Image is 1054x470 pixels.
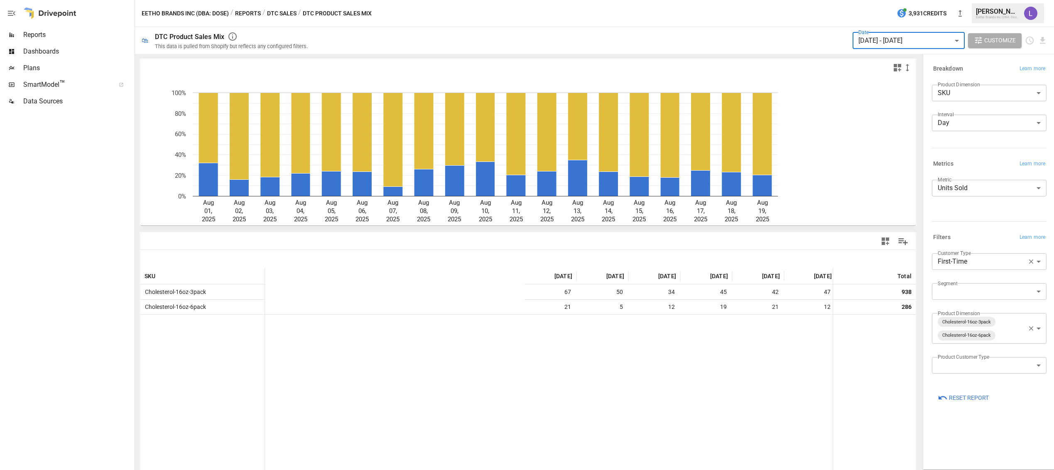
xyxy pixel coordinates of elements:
[858,29,869,36] label: Date
[932,115,1047,131] div: Day
[175,172,186,179] text: 20%
[563,285,572,299] span: 67
[448,215,461,223] text: 2025
[634,199,645,206] text: Aug
[938,250,971,257] label: Customer Type
[23,96,133,106] span: Data Sources
[932,253,1041,270] div: First-Time
[606,272,624,280] span: [DATE]
[294,215,307,223] text: 2025
[155,43,308,49] div: This data is pulled from Shopify but reflects any configured filters.
[480,199,491,206] text: Aug
[939,317,994,327] span: Cholesterol-16oz-3pack
[984,35,1016,46] span: Customize
[1019,2,1042,25] button: Lindsay North
[658,272,676,280] span: [DATE]
[267,8,297,19] button: DTC Sales
[897,273,912,279] div: Total
[771,300,780,314] span: 21
[140,76,891,225] svg: A chart.
[1025,36,1034,45] button: Schedule report
[697,207,705,215] text: 17,
[756,215,769,223] text: 2025
[175,151,186,159] text: 40%
[175,130,186,138] text: 60%
[540,215,554,223] text: 2025
[178,193,186,200] text: 0%
[230,8,233,19] div: /
[949,393,989,403] span: Reset Report
[938,280,957,287] label: Segment
[172,89,186,97] text: 100%
[554,272,572,280] span: [DATE]
[1024,7,1037,20] img: Lindsay North
[234,199,245,206] text: Aug
[932,180,1047,196] div: Units Sold
[762,272,780,280] span: [DATE]
[23,80,110,90] span: SmartModel
[1020,233,1045,242] span: Learn more
[902,285,912,299] div: 938
[719,300,728,314] span: 19
[894,232,912,251] button: Manage Columns
[142,289,206,295] span: Cholesterol-16oz-3pack
[666,207,674,215] text: 16,
[939,330,994,340] span: Cholesterol-16oz-6pack
[59,78,65,89] span: ™
[618,300,624,314] span: 5
[295,199,306,206] text: Aug
[938,81,980,88] label: Product Dimension
[663,215,677,223] text: 2025
[262,8,265,19] div: /
[142,37,148,44] div: 🛍
[145,272,156,280] span: SKU
[202,215,215,223] text: 2025
[635,207,643,215] text: 15,
[771,285,780,299] span: 42
[976,7,1019,15] div: [PERSON_NAME]
[204,207,212,215] text: 01,
[823,300,832,314] span: 12
[235,207,243,215] text: 02,
[664,199,675,206] text: Aug
[328,207,336,215] text: 05,
[1020,160,1045,168] span: Learn more
[710,272,728,280] span: [DATE]
[23,30,133,40] span: Reports
[155,33,224,41] div: DTC Product Sales Mix
[933,64,963,73] h6: Breakdown
[266,207,274,215] text: 03,
[757,199,768,206] text: Aug
[574,207,581,215] text: 13,
[512,207,520,215] text: 11,
[615,285,624,299] span: 50
[543,207,551,215] text: 12,
[326,199,337,206] text: Aug
[932,390,995,405] button: Reset Report
[667,285,676,299] span: 34
[510,215,523,223] text: 2025
[23,47,133,56] span: Dashboards
[235,8,261,19] button: Reports
[725,215,738,223] text: 2025
[420,207,428,215] text: 08,
[952,5,968,22] button: New version available, click to update!
[542,199,552,206] text: Aug
[728,207,735,215] text: 18,
[23,63,133,73] span: Plans
[357,199,368,206] text: Aug
[389,207,397,215] text: 07,
[233,215,246,223] text: 2025
[263,215,277,223] text: 2025
[602,215,615,223] text: 2025
[358,207,366,215] text: 06,
[938,353,989,360] label: Product Customer Type
[176,82,422,87] text: For visual display, only the top 9 products based on the Metric selected are outputted in the cha...
[175,110,186,117] text: 80%
[451,207,458,215] text: 09,
[719,285,728,299] span: 45
[758,207,766,215] text: 19,
[976,15,1019,19] div: Eetho Brands Inc (DBA: Dose)
[814,272,832,280] span: [DATE]
[417,215,430,223] text: 2025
